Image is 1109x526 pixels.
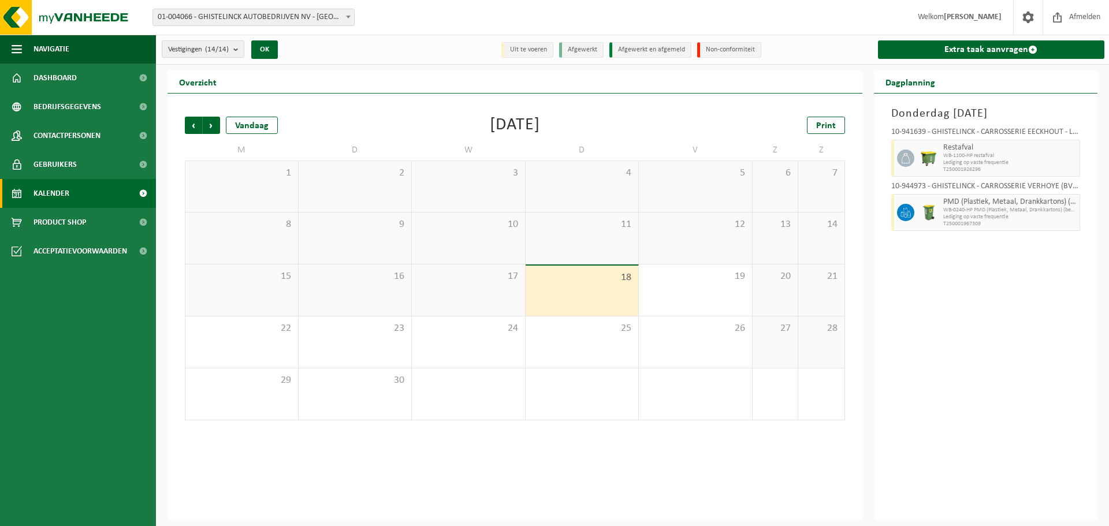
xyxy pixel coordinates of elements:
span: 21 [804,270,838,283]
span: Vorige [185,117,202,134]
td: D [526,140,639,161]
div: Vandaag [226,117,278,134]
div: 10-944973 - GHISTELINCK - CARROSSERIE VERHOYE (BVBA) - DEERLIJK [891,182,1081,194]
span: Navigatie [34,35,69,64]
span: 10 [418,218,519,231]
li: Uit te voeren [501,42,553,58]
span: 23 [304,322,406,335]
span: Lediging op vaste frequentie [943,214,1077,221]
span: 5 [645,167,746,180]
span: 01-004066 - GHISTELINCK AUTOBEDRIJVEN NV - WAREGEM [153,9,354,25]
span: 6 [758,167,792,180]
span: 16 [304,270,406,283]
button: OK [251,40,278,59]
span: Gebruikers [34,150,77,179]
span: 17 [418,270,519,283]
td: W [412,140,526,161]
count: (14/14) [205,46,229,53]
td: Z [798,140,844,161]
span: 18 [531,271,633,284]
span: 26 [645,322,746,335]
span: 19 [645,270,746,283]
h2: Overzicht [168,70,228,93]
span: 01-004066 - GHISTELINCK AUTOBEDRIJVEN NV - WAREGEM [152,9,355,26]
span: T250001926296 [943,166,1077,173]
span: 3 [418,167,519,180]
span: Print [816,121,836,130]
span: 22 [191,322,292,335]
span: 28 [804,322,838,335]
span: 7 [804,167,838,180]
span: Kalender [34,179,69,208]
span: 24 [418,322,519,335]
span: 20 [758,270,792,283]
span: 1 [191,167,292,180]
div: [DATE] [490,117,540,134]
img: WB-1100-HPE-GN-50 [920,150,937,167]
span: Lediging op vaste frequentie [943,159,1077,166]
img: WB-0240-HPE-GN-50 [920,204,937,221]
span: 8 [191,218,292,231]
td: M [185,140,299,161]
span: 2 [304,167,406,180]
strong: [PERSON_NAME] [944,13,1002,21]
span: 11 [531,218,633,231]
span: Dashboard [34,64,77,92]
li: Afgewerkt [559,42,604,58]
span: 25 [531,322,633,335]
h3: Donderdag [DATE] [891,105,1081,122]
span: 4 [531,167,633,180]
span: Contactpersonen [34,121,101,150]
span: WB-1100-HP restafval [943,152,1077,159]
span: 27 [758,322,792,335]
span: 15 [191,270,292,283]
span: 30 [304,374,406,387]
span: 14 [804,218,838,231]
span: Bedrijfsgegevens [34,92,101,121]
a: Extra taak aanvragen [878,40,1105,59]
span: Volgende [203,117,220,134]
span: 29 [191,374,292,387]
span: PMD (Plastiek, Metaal, Drankkartons) (bedrijven) [943,197,1077,207]
span: Acceptatievoorwaarden [34,237,127,266]
li: Non-conformiteit [697,42,761,58]
span: 9 [304,218,406,231]
span: T250001967309 [943,221,1077,227]
span: Vestigingen [168,41,229,58]
div: 10-941639 - GHISTELINCK - CARROSSERIE EECKHOUT - LOCHRISTI [891,128,1081,140]
span: 12 [645,218,746,231]
span: 13 [758,218,792,231]
td: D [299,140,412,161]
button: Vestigingen(14/14) [162,40,244,58]
li: Afgewerkt en afgemeld [609,42,691,58]
span: Product Shop [34,208,86,237]
h2: Dagplanning [874,70,947,93]
span: WB-0240-HP PMD (Plastiek, Metaal, Drankkartons) (bedrijven) [943,207,1077,214]
a: Print [807,117,845,134]
span: Restafval [943,143,1077,152]
td: Z [753,140,799,161]
td: V [639,140,753,161]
